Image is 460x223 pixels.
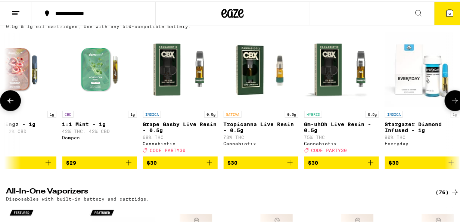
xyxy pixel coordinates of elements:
p: 0.5g [285,109,298,116]
a: Open page for Stargazer Diamond Infused - 1g from Everyday [385,31,460,155]
span: $29 [66,158,76,164]
p: INDICA [143,109,161,116]
p: 69% THC [143,133,218,138]
div: Cannabiotix [143,140,218,145]
p: 0.5g & 1g oil cartridges, Use with any 510-compatible battery. [6,22,191,27]
button: Add to bag [224,155,298,168]
img: Everyday - Stargazer Diamond Infused - 1g [385,31,460,106]
h2: All-In-One Vaporizers [6,186,423,195]
img: Cannabiotix - Tropicanna Live Resin - 0.5g [224,31,298,106]
span: Hi. Need any help? [4,5,54,11]
span: $30 [389,158,399,164]
span: $30 [147,158,157,164]
a: Open page for Gm-uhOh Live Resin - 0.5g from Cannabiotix [304,31,379,155]
p: HYBRID [304,109,322,116]
p: SATIVA [224,109,242,116]
a: Open page for Tropicanna Live Resin - 0.5g from Cannabiotix [224,31,298,155]
p: INDICA [385,109,403,116]
p: Gm-uhOh Live Resin - 0.5g [304,120,379,132]
button: Add to bag [304,155,379,168]
span: $30 [227,158,237,164]
div: Cannabiotix [224,140,298,145]
p: 1:1 Mint - 1g [62,120,137,126]
img: Cannabiotix - Gm-uhOh Live Resin - 0.5g [304,31,379,106]
span: 9 [449,10,451,15]
p: 0.5g [204,109,218,116]
a: Open page for Grape Gasby Live Resin - 0.5g from Cannabiotix [143,31,218,155]
div: Cannabiotix [304,140,379,145]
span: CODE PARTY30 [150,146,186,151]
p: 75% THC [304,133,379,138]
button: Add to bag [385,155,460,168]
p: Disposables with built-in battery and cartridge. [6,195,149,200]
p: CBD [62,109,74,116]
p: Grape Gasby Live Resin - 0.5g [143,120,218,132]
p: 1g [47,109,56,116]
img: Dompen - 1:1 Mint - 1g [62,31,137,106]
a: (76) [435,186,460,195]
p: 90% THC [385,133,460,138]
p: Tropicanna Live Resin - 0.5g [224,120,298,132]
p: 1g [128,109,137,116]
p: Stargazer Diamond Infused - 1g [385,120,460,132]
p: 0.5g [366,109,379,116]
span: $30 [308,158,318,164]
p: 42% THC: 42% CBD [62,127,137,132]
div: Dompen [62,134,137,139]
p: 1g [451,109,460,116]
img: Cannabiotix - Grape Gasby Live Resin - 0.5g [143,31,218,106]
span: CODE PARTY30 [311,146,347,151]
p: 73% THC [224,133,298,138]
a: Open page for 1:1 Mint - 1g from Dompen [62,31,137,155]
button: Add to bag [143,155,218,168]
button: Add to bag [62,155,137,168]
div: Everyday [385,140,460,145]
